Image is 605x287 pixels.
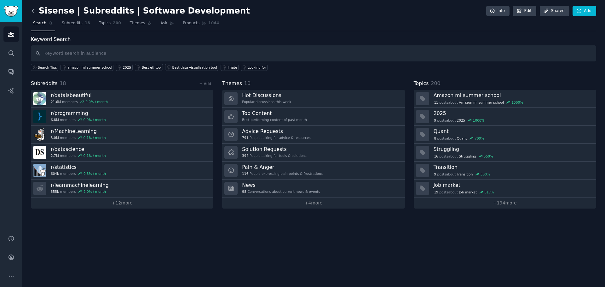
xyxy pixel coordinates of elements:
[414,180,596,198] a: Job market19postsaboutJob market317%
[459,190,477,194] span: Job market
[222,126,405,144] a: Advice Requests791People asking for advice & resources
[31,18,55,31] a: Search
[434,135,485,141] div: post s about
[67,65,112,70] div: amazon ml summer school
[84,118,106,122] div: 0.0 % / month
[51,118,106,122] div: members
[242,171,248,176] span: 116
[60,64,113,71] a: amazon ml summer school
[31,6,250,16] h2: Sisense | Subreddits | Software Development
[242,100,291,104] div: Popular discussions this week
[486,6,510,16] a: Info
[84,135,106,140] div: 0.1 % / month
[485,190,494,194] div: 317 %
[31,126,213,144] a: r/MachineLearning3.0Mmembers0.1% / month
[459,154,476,158] span: Struggling
[414,198,596,209] a: +194more
[434,100,438,105] span: 11
[51,135,106,140] div: members
[31,90,213,108] a: r/dataisbeautiful21.6Mmembers0.0% / month
[431,80,440,86] span: 200
[434,190,438,194] span: 19
[208,20,219,26] span: 1044
[242,164,323,170] h3: Pain & Anger
[62,20,83,26] span: Subreddits
[33,20,46,26] span: Search
[434,146,592,152] h3: Struggling
[248,65,266,70] div: Looking for
[242,182,320,188] h3: News
[222,108,405,126] a: Top ContentBest-performing content of past month
[123,65,131,70] div: 2025
[242,171,323,176] div: People expressing pain points & frustrations
[414,126,596,144] a: Quant8postsaboutQuant700%
[181,18,221,31] a: Products1044
[31,64,58,71] button: Search Tips
[31,80,58,88] span: Subreddits
[99,20,111,26] span: Topics
[158,18,176,31] a: Ask
[183,20,199,26] span: Products
[31,180,213,198] a: r/learnmachinelearning555kmembers2.0% / month
[31,108,213,126] a: r/programming6.8Mmembers0.0% / month
[51,153,59,158] span: 2.7M
[113,20,121,26] span: 200
[242,118,307,122] div: Best-performing content of past month
[33,110,46,123] img: programming
[242,135,248,140] span: 791
[473,118,485,123] div: 1000 %
[484,154,493,158] div: 550 %
[434,118,485,123] div: post s about
[434,128,592,135] h3: Quant
[38,65,57,70] span: Search Tips
[33,164,46,177] img: statistics
[242,135,310,140] div: People asking for advice & resources
[475,136,484,141] div: 700 %
[513,6,536,16] a: Edit
[51,153,106,158] div: members
[51,146,106,152] h3: r/ datascience
[540,6,569,16] a: Shared
[51,135,59,140] span: 3.0M
[51,128,106,135] h3: r/ MachineLearning
[84,171,106,176] div: 0.3 % / month
[434,164,592,170] h3: Transition
[242,146,306,152] h3: Solution Requests
[84,189,106,194] div: 2.0 % / month
[97,18,123,31] a: Topics200
[457,172,473,176] span: Transition
[135,64,163,71] a: Best etl tool
[434,136,436,141] span: 8
[434,118,436,123] span: 9
[60,18,92,31] a: Subreddits18
[51,171,59,176] span: 604k
[434,189,495,195] div: post s about
[222,180,405,198] a: News98Conversations about current news & events
[414,144,596,162] a: Struggling16postsaboutStruggling550%
[33,146,46,159] img: datascience
[31,144,213,162] a: r/datascience2.7Mmembers0.1% / month
[434,153,494,159] div: post s about
[222,198,405,209] a: +4more
[459,100,504,105] span: Amazon ml summer school
[434,171,491,177] div: post s about
[414,80,429,88] span: Topics
[51,189,59,194] span: 555k
[31,45,596,61] input: Keyword search in audience
[242,189,246,194] span: 98
[51,189,109,194] div: members
[51,100,61,104] span: 21.6M
[4,6,18,17] img: GummySearch logo
[222,90,405,108] a: Hot DiscussionsPopular discussions this week
[51,92,108,99] h3: r/ dataisbeautiful
[222,144,405,162] a: Solution Requests394People asking for tools & solutions
[242,128,310,135] h3: Advice Requests
[172,65,217,70] div: Best data visualization tool
[434,154,438,158] span: 16
[434,100,524,105] div: post s about
[85,20,90,26] span: 18
[33,128,46,141] img: MachineLearning
[481,172,490,176] div: 500 %
[511,100,523,105] div: 1000 %
[242,110,307,117] h3: Top Content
